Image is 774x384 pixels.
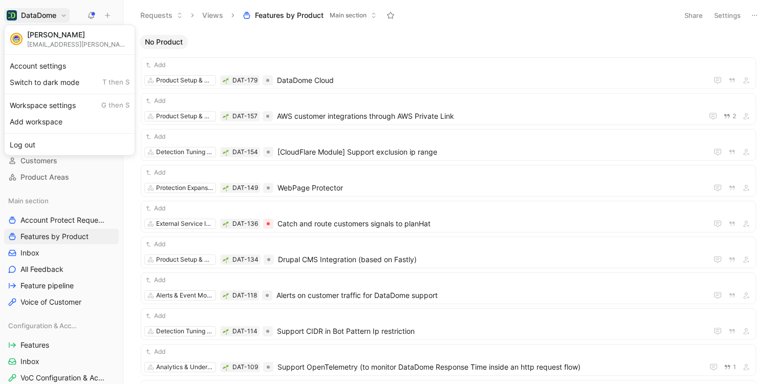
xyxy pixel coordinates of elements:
div: Account settings [7,58,133,74]
img: avatar [11,34,21,44]
div: Log out [7,137,133,153]
span: T then S [102,78,130,87]
div: [PERSON_NAME] [27,30,130,39]
span: G then S [101,101,130,110]
div: Add workspace [7,114,133,130]
div: Workspace settings [7,97,133,114]
div: [EMAIL_ADDRESS][PERSON_NAME][DOMAIN_NAME] [27,40,130,48]
div: Switch to dark mode [7,74,133,91]
div: DataDomeDataDome [4,25,135,156]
